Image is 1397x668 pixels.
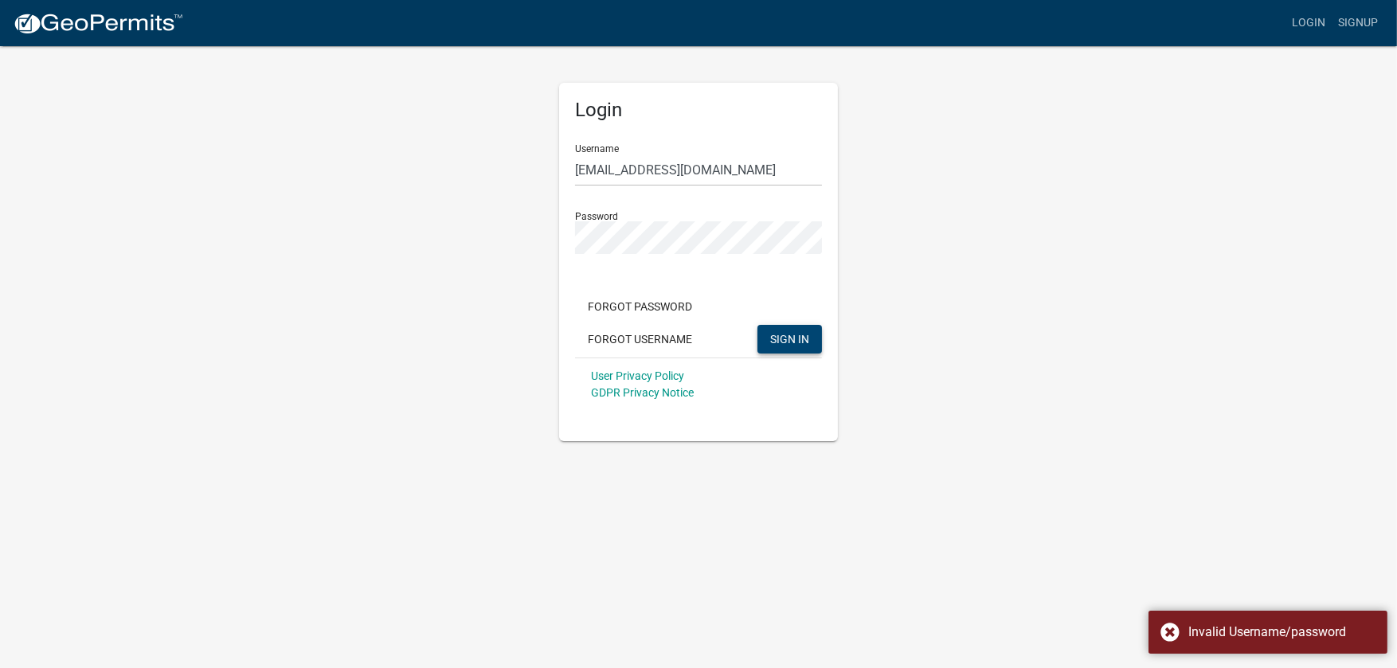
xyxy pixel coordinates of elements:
a: GDPR Privacy Notice [591,386,694,399]
button: Forgot Username [575,325,705,354]
button: Forgot Password [575,292,705,321]
a: Login [1285,8,1332,38]
a: Signup [1332,8,1384,38]
button: SIGN IN [757,325,822,354]
div: Invalid Username/password [1188,623,1375,642]
a: User Privacy Policy [591,369,684,382]
span: SIGN IN [770,332,809,345]
h5: Login [575,99,822,122]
